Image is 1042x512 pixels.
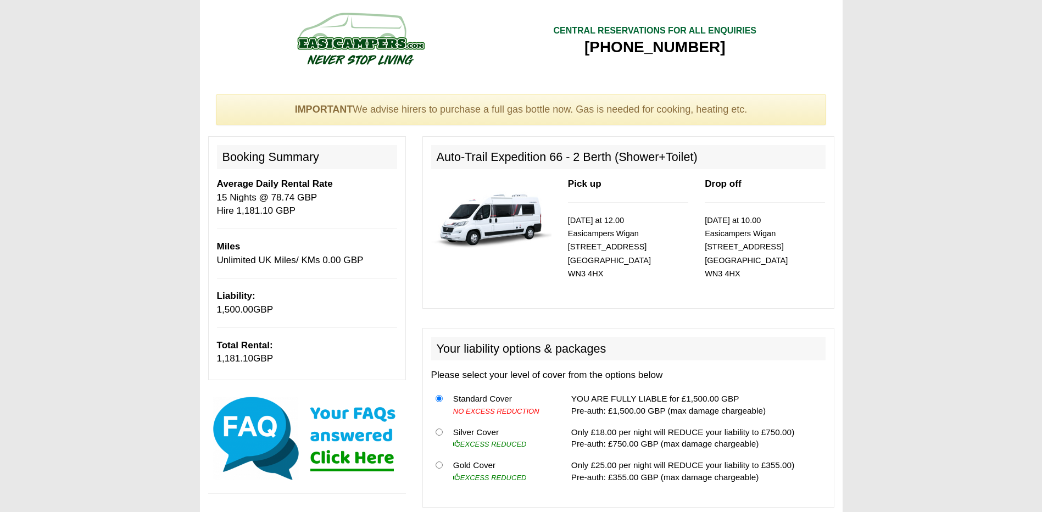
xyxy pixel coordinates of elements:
img: Click here for our most common FAQs [208,394,406,482]
td: YOU ARE FULLY LIABLE for £1,500.00 GBP Pre-auth: £1,500.00 GBP (max damage chargeable) [567,388,826,421]
i: NO EXCESS REDUCTION [453,407,539,415]
i: EXCESS REDUCED [453,474,527,482]
td: Silver Cover [449,421,554,455]
strong: IMPORTANT [295,104,353,115]
b: Total Rental: [217,340,273,350]
div: [PHONE_NUMBER] [553,37,756,57]
td: Only £25.00 per night will REDUCE your liability to £355.00) Pre-auth: £355.00 GBP (max damage ch... [567,455,826,488]
td: Only £18.00 per night will REDUCE your liability to £750.00) Pre-auth: £750.00 GBP (max damage ch... [567,421,826,455]
td: Gold Cover [449,455,554,488]
b: Drop off [705,179,741,189]
h2: Auto-Trail Expedition 66 - 2 Berth (Shower+Toilet) [431,145,826,169]
p: GBP [217,339,397,366]
img: campers-checkout-logo.png [256,8,465,69]
b: Liability: [217,291,255,301]
span: 1,181.10 [217,353,254,364]
small: [DATE] at 10.00 Easicampers Wigan [STREET_ADDRESS] [GEOGRAPHIC_DATA] WN3 4HX [705,216,788,279]
b: Average Daily Rental Rate [217,179,333,189]
b: Miles [217,241,241,252]
div: We advise hirers to purchase a full gas bottle now. Gas is needed for cooking, heating etc. [216,94,827,126]
h2: Your liability options & packages [431,337,826,361]
b: Pick up [568,179,601,189]
p: 15 Nights @ 78.74 GBP Hire 1,181.10 GBP [217,177,397,218]
small: [DATE] at 12.00 Easicampers Wigan [STREET_ADDRESS] [GEOGRAPHIC_DATA] WN3 4HX [568,216,651,279]
td: Standard Cover [449,388,554,421]
h2: Booking Summary [217,145,397,169]
p: Unlimited UK Miles/ KMs 0.00 GBP [217,240,397,267]
p: GBP [217,290,397,316]
img: 339.jpg [431,177,551,255]
i: EXCESS REDUCED [453,440,527,448]
span: 1,500.00 [217,304,254,315]
p: Please select your level of cover from the options below [431,369,826,382]
div: CENTRAL RESERVATIONS FOR ALL ENQUIRIES [553,25,756,37]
